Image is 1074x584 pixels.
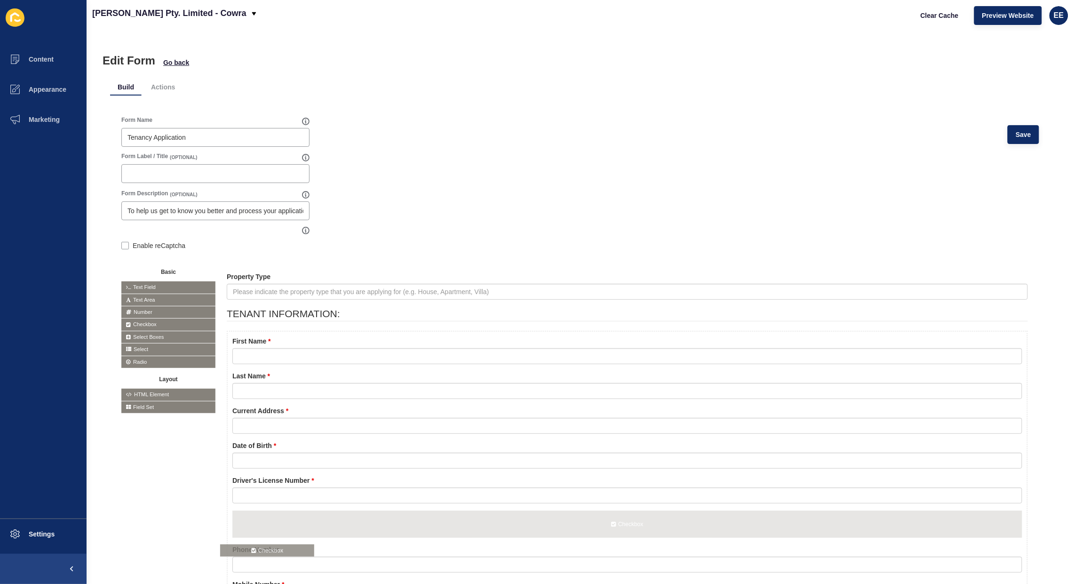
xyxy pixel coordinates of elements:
[232,371,270,381] label: Last Name
[121,331,215,343] span: Select Boxes
[982,11,1034,20] span: Preview Website
[232,441,276,450] label: Date of Birth
[121,265,215,277] button: Basic
[921,11,959,20] span: Clear Cache
[227,272,270,281] label: Property Type
[232,336,271,346] label: First Name
[232,476,314,485] label: Driver's License Number
[170,154,197,161] span: (OPTIONAL)
[121,319,215,330] span: Checkbox
[121,356,215,368] span: Radio
[227,307,1028,321] legend: TENANT INFORMATION:
[1016,130,1031,139] span: Save
[1054,11,1064,20] span: EE
[227,284,1028,300] input: Please indicate the property type that you are applying for (e.g. House, Apartment, Villa)
[121,401,215,413] span: Field Set
[121,281,215,293] span: Text Field
[913,6,967,25] button: Clear Cache
[143,79,183,96] li: Actions
[121,116,152,124] label: Form Name
[110,79,142,96] li: Build
[163,58,190,67] button: Go back
[1008,125,1039,144] button: Save
[92,1,247,25] p: [PERSON_NAME] Pty. Limited - Cowra
[133,241,185,250] label: Enable reCaptcha
[121,389,215,400] span: HTML Element
[121,294,215,306] span: Text Area
[121,344,215,355] span: Select
[170,192,197,198] span: (OPTIONAL)
[232,406,288,416] label: Current Address
[103,54,155,67] h1: Edit Form
[163,58,189,67] span: Go back
[121,373,215,384] button: Layout
[121,152,168,160] label: Form Label / Title
[232,511,1022,538] span: Checkbox
[220,544,314,556] span: Checkbox
[974,6,1042,25] button: Preview Website
[121,190,168,197] label: Form Description
[121,306,215,318] span: Number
